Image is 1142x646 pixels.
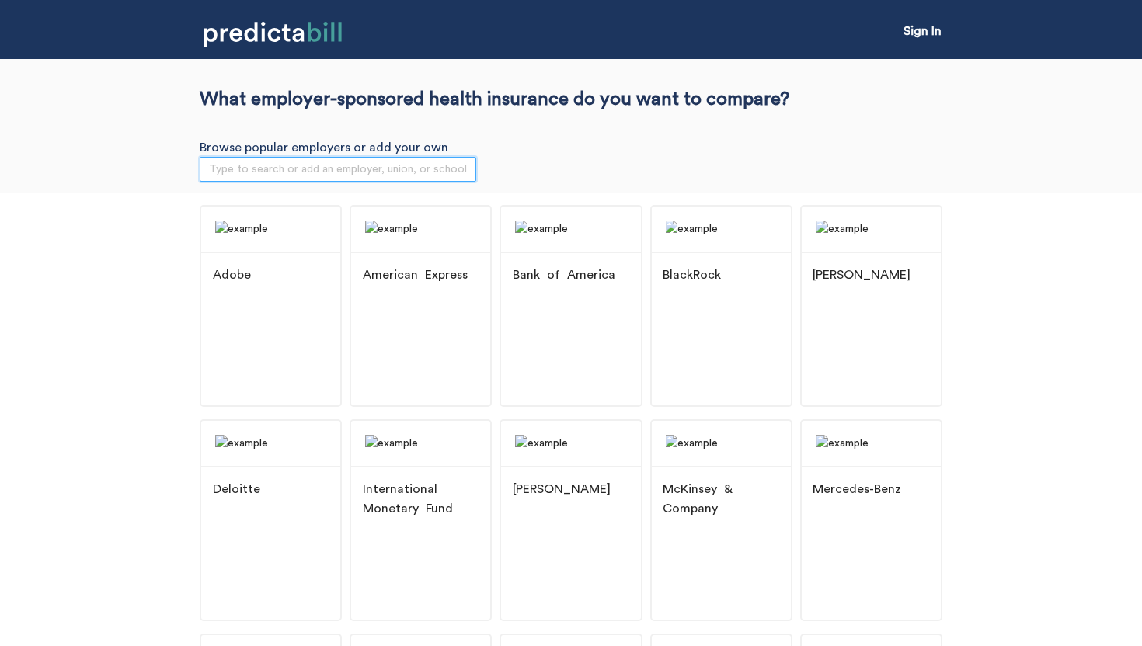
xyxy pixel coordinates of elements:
[904,25,942,37] a: Sign In
[351,421,490,466] img: example
[663,266,721,285] div: BlackRock
[201,421,340,466] img: example
[513,266,615,285] div: Bank of America
[813,480,901,499] div: Mercedes-Benz
[501,207,640,252] img: example
[802,207,941,252] img: example
[363,266,468,285] div: American Express
[501,421,640,466] img: example
[802,421,941,466] img: example
[213,266,251,285] div: Adobe
[351,207,490,252] img: example
[200,88,942,112] p: What employer-sponsored health insurance do you want to compare?
[513,480,611,499] div: [PERSON_NAME]
[652,207,791,252] img: example
[813,266,910,285] div: [PERSON_NAME]
[213,480,260,499] div: Deloitte
[200,141,942,155] p: Browse popular employers or add your own
[663,480,779,519] div: McKinsey & Company
[201,207,340,252] img: example
[363,480,479,519] div: International Monetary Fund
[652,421,791,466] img: example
